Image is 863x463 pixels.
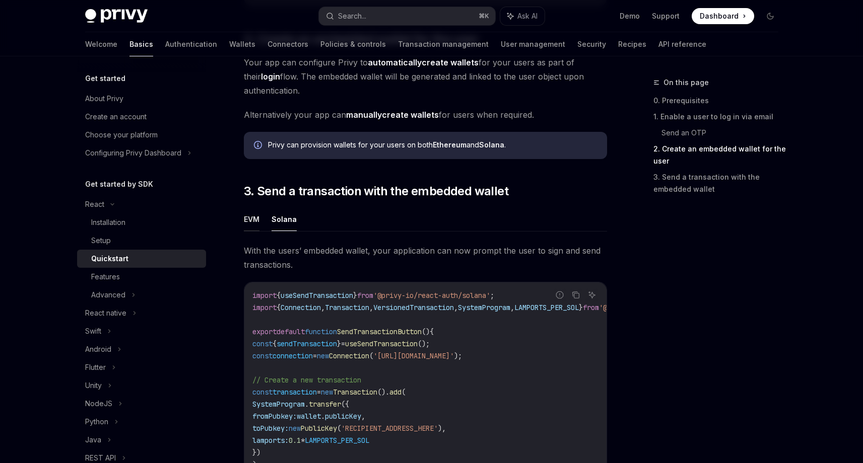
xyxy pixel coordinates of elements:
[501,32,565,56] a: User management
[553,288,566,301] button: Report incorrect code
[252,400,305,409] span: SystemProgram
[320,32,386,56] a: Policies & controls
[77,232,206,250] a: Setup
[273,351,313,360] span: connection
[252,351,273,360] span: const
[618,32,646,56] a: Recipes
[77,250,206,268] a: Quickstart
[91,271,120,283] div: Features
[337,339,341,348] span: }
[583,303,599,312] span: from
[85,147,181,159] div: Configuring Privy Dashboard
[277,303,281,312] span: {
[85,198,104,210] div: React
[85,379,102,392] div: Unity
[341,424,438,433] span: 'RECIPIENT_ADDRESS_HERE'
[85,307,126,319] div: React native
[77,108,206,126] a: Create an account
[277,291,281,300] span: {
[577,32,606,56] a: Security
[297,412,321,421] span: wallet
[305,400,309,409] span: .
[389,388,402,397] span: add
[244,108,607,122] span: Alternatively your app can for users when required.
[700,11,739,21] span: Dashboard
[653,141,786,169] a: 2. Create an embedded wallet for the user
[252,388,273,397] span: const
[517,11,538,21] span: Ask AI
[313,351,317,360] span: =
[77,90,206,108] a: About Privy
[325,412,361,421] span: publicKey
[252,412,297,421] span: fromPubkey:
[661,125,786,141] a: Send an OTP
[77,126,206,144] a: Choose your platform
[438,424,446,433] span: ),
[252,448,260,457] span: })
[319,7,495,25] button: Search...⌘K
[77,213,206,232] a: Installation
[510,303,514,312] span: ,
[357,291,373,300] span: from
[500,7,545,25] button: Ask AI
[369,351,373,360] span: (
[620,11,640,21] a: Demo
[345,339,418,348] span: useSendTransaction
[305,436,369,445] span: LAMPORTS_PER_SOL
[346,110,439,120] a: manuallycreate wallets
[85,361,106,373] div: Flutter
[91,253,128,265] div: Quickstart
[430,327,434,336] span: {
[244,183,508,199] span: 3. Send a transaction with the embedded wallet
[85,416,108,428] div: Python
[479,12,489,20] span: ⌘ K
[252,424,289,433] span: toPubkey:
[268,32,308,56] a: Connectors
[398,32,489,56] a: Transaction management
[585,288,599,301] button: Ask AI
[289,436,301,445] span: 0.1
[373,291,490,300] span: '@privy-io/react-auth/solana'
[663,76,709,89] span: On this page
[653,93,786,109] a: 0. Prerequisites
[244,244,607,272] span: With the users’ embedded wallet, your application can now prompt the user to sign and send transa...
[85,32,117,56] a: Welcome
[272,207,297,231] button: Solana
[244,55,607,98] span: Your app can configure Privy to for your users as part of their flow. The embedded wallet will be...
[692,8,754,24] a: Dashboard
[317,351,329,360] span: new
[321,388,333,397] span: new
[252,436,289,445] span: lamports:
[85,129,158,141] div: Choose your platform
[454,303,458,312] span: ,
[289,424,301,433] span: new
[305,327,337,336] span: function
[373,303,454,312] span: VersionedTransaction
[377,388,389,397] span: ().
[341,400,349,409] span: ({
[337,327,422,336] span: SendTransactionButton
[244,207,259,231] button: EVM
[653,169,786,197] a: 3. Send a transaction with the embedded wallet
[252,339,273,348] span: const
[653,109,786,125] a: 1. Enable a user to log in via email
[281,291,353,300] span: useSendTransaction
[91,289,125,301] div: Advanced
[341,339,345,348] span: =
[261,71,280,82] strong: login
[277,339,337,348] span: sendTransaction
[268,140,597,151] div: Privy can provision wallets for your users on both and .
[369,303,373,312] span: ,
[422,327,430,336] span: ()
[490,291,494,300] span: ;
[321,412,325,421] span: .
[301,424,337,433] span: PublicKey
[479,140,504,149] strong: Solana
[165,32,217,56] a: Authentication
[252,291,277,300] span: import
[368,57,422,67] strong: automatically
[85,93,123,105] div: About Privy
[514,303,579,312] span: LAMPORTS_PER_SOL
[91,235,111,247] div: Setup
[579,303,583,312] span: }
